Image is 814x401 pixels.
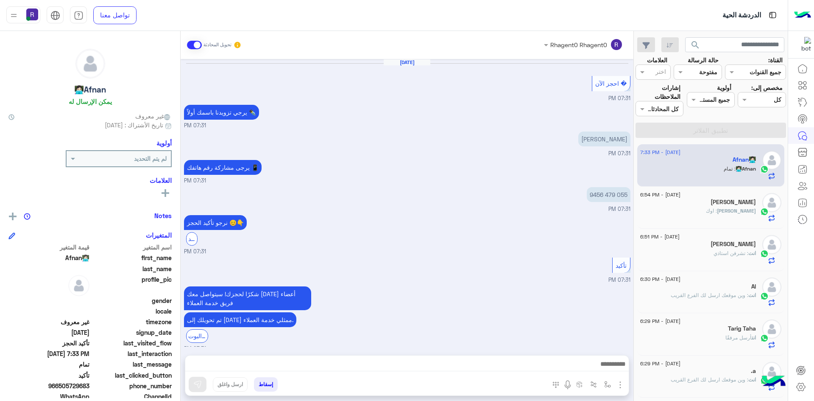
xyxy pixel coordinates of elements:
[74,11,84,20] img: tab
[640,149,680,156] span: [DATE] - 7:33 PM
[203,42,231,48] small: تحويل المحادثة
[578,132,630,146] p: 17/8/2025, 7:31 PM
[655,67,667,78] div: اختر
[9,213,17,220] img: add
[608,206,630,212] span: 07:31 PM
[50,11,60,20] img: tab
[91,371,172,380] span: last_clicked_button
[608,277,630,283] span: 07:31 PM
[762,278,781,297] img: defaultAdmin.png
[8,339,89,348] span: تأكيد الحجز
[762,235,781,254] img: defaultAdmin.png
[640,233,680,241] span: [DATE] - 6:51 PM
[135,112,172,121] span: غير معروف
[91,275,172,294] span: profile_pic
[794,6,811,24] img: Logo
[8,253,89,262] span: Afnan👩🏻‍💻
[573,377,587,391] button: create order
[186,232,198,245] div: تأكيد
[91,339,172,348] span: last_visited_flow
[728,325,756,332] h5: Tarig Taha
[8,296,89,305] span: null
[760,208,769,216] img: WhatsApp
[636,83,680,101] label: إشارات الملاحظات
[8,177,172,184] h6: العلامات
[768,56,783,64] label: القناة:
[760,292,769,300] img: WhatsApp
[688,56,719,64] label: حالة الرسالة
[8,371,89,380] span: تأكيد
[762,320,781,339] img: defaultAdmin.png
[184,215,247,230] p: 17/8/2025, 7:31 PM
[601,377,615,391] button: select flow
[751,83,783,92] label: مخصص إلى:
[690,40,700,50] span: search
[762,151,781,170] img: defaultAdmin.png
[711,199,756,206] h5: Omar
[717,208,756,214] span: [PERSON_NAME]
[762,193,781,212] img: defaultAdmin.png
[640,191,680,199] span: [DATE] - 6:54 PM
[184,286,311,310] p: 17/8/2025, 7:31 PM
[69,98,112,105] h6: يمكن الإرسال له
[796,37,811,52] img: 322853014244696
[8,307,89,316] span: null
[640,275,680,283] span: [DATE] - 6:30 PM
[762,362,781,381] img: defaultAdmin.png
[384,59,430,65] h6: [DATE]
[184,177,206,185] span: 07:31 PM
[184,248,206,256] span: 07:31 PM
[91,360,172,369] span: last_message
[254,377,278,392] button: إسقاط
[213,377,248,392] button: ارسل واغلق
[748,250,756,256] span: انت
[595,80,627,87] span: � احجز الآن
[616,262,627,269] span: تأكيد
[711,241,756,248] h5: Abdulaziz Alotaibi
[760,250,769,258] img: WhatsApp
[24,213,31,220] img: notes
[608,95,630,101] span: 07:31 PM
[93,6,137,24] a: تواصل معنا
[552,381,559,388] img: make a call
[91,392,172,401] span: ChannelId
[154,212,172,219] h6: Notes
[193,380,202,389] img: send message
[748,376,756,383] span: انت
[91,243,172,252] span: اسم المتغير
[608,150,630,157] span: 07:31 PM
[760,334,769,342] img: WhatsApp
[68,275,89,296] img: defaultAdmin.png
[26,8,38,20] img: userImage
[91,381,172,390] span: phone_number
[91,349,172,358] span: last_interaction
[714,250,748,256] span: تشرفن استاذي
[563,380,573,390] img: send voice note
[636,123,786,138] button: تطبيق الفلاتر
[91,264,172,273] span: last_name
[156,139,172,147] h6: أولوية
[76,49,105,78] img: defaultAdmin.png
[8,243,89,252] span: قيمة المتغير
[8,349,89,358] span: 2025-08-17T16:33:46.419Z
[8,360,89,369] span: تمام
[752,334,756,341] span: انت
[184,312,296,327] p: 17/8/2025, 7:31 PM
[717,83,731,92] label: أولوية
[184,105,259,120] p: 17/8/2025, 7:31 PM
[70,6,87,24] a: tab
[91,307,172,316] span: locale
[91,317,172,326] span: timezone
[576,381,583,388] img: create order
[748,292,756,298] span: انت
[640,317,680,325] span: [DATE] - 6:29 PM
[724,165,736,172] span: تمام
[604,381,611,388] img: select flow
[733,156,756,163] h5: Afnan👩🏻‍💻
[759,367,789,397] img: hulul-logo.png
[8,10,19,21] img: profile
[105,121,163,129] span: تاريخ الأشتراك : [DATE]
[751,283,756,290] h5: Al
[587,377,601,391] button: Trigger scenario
[736,165,756,172] span: Afnan👩🏻‍💻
